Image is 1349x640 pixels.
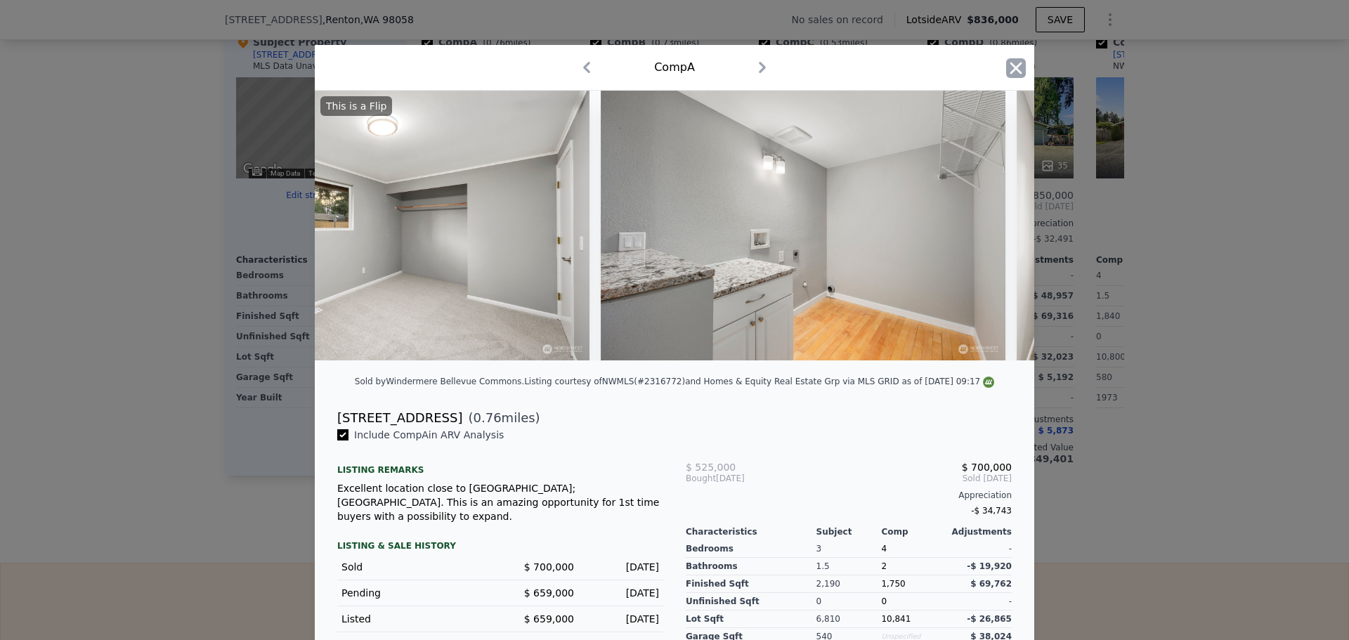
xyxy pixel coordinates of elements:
span: -$ 34,743 [971,506,1012,516]
div: Sold [341,560,489,574]
div: 6,810 [816,610,882,628]
div: Listed [341,612,489,626]
div: [DATE] [585,560,659,574]
div: 2 [881,558,946,575]
div: 0 [816,593,882,610]
img: Property Img [601,91,1005,360]
div: - [946,540,1012,558]
div: Bathrooms [686,558,816,575]
div: Adjustments [946,526,1012,537]
div: [DATE] [585,586,659,600]
span: $ 69,762 [970,579,1012,589]
div: Excellent location close to [GEOGRAPHIC_DATA]; [GEOGRAPHIC_DATA]. This is an amazing opportunity ... [337,481,663,523]
img: Property Img [185,91,589,360]
div: [DATE] [686,473,795,484]
span: 1,750 [881,579,905,589]
span: 0.76 [474,410,502,425]
img: NWMLS Logo [983,377,994,388]
div: 2,190 [816,575,882,593]
span: $ 525,000 [686,462,736,473]
div: LISTING & SALE HISTORY [337,540,663,554]
span: -$ 26,865 [967,614,1012,624]
div: Characteristics [686,526,816,537]
span: $ 659,000 [524,587,574,599]
div: Subject [816,526,882,537]
div: Pending [341,586,489,600]
div: Comp A [654,59,695,76]
div: [DATE] [585,612,659,626]
div: [STREET_ADDRESS] [337,408,462,428]
span: $ 700,000 [962,462,1012,473]
div: 1.5 [816,558,882,575]
div: Bedrooms [686,540,816,558]
div: Unfinished Sqft [686,593,816,610]
span: $ 659,000 [524,613,574,625]
div: Appreciation [686,490,1012,501]
div: Listing remarks [337,453,663,476]
span: $ 700,000 [524,561,574,573]
div: Comp [881,526,946,537]
div: Finished Sqft [686,575,816,593]
span: Sold [DATE] [795,473,1012,484]
div: This is a Flip [320,96,392,116]
div: Lot Sqft [686,610,816,628]
span: 4 [881,544,887,554]
span: ( miles) [462,408,540,428]
div: Listing courtesy of NWMLS (#2316772) and Homes & Equity Real Estate Grp via MLS GRID as of [DATE]... [524,377,994,386]
div: 3 [816,540,882,558]
span: 10,841 [881,614,911,624]
div: Sold by Windermere Bellevue Commons . [355,377,524,386]
span: 0 [881,596,887,606]
div: - [946,593,1012,610]
span: Include Comp A in ARV Analysis [348,429,509,440]
span: -$ 19,920 [967,561,1012,571]
span: Bought [686,473,716,484]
